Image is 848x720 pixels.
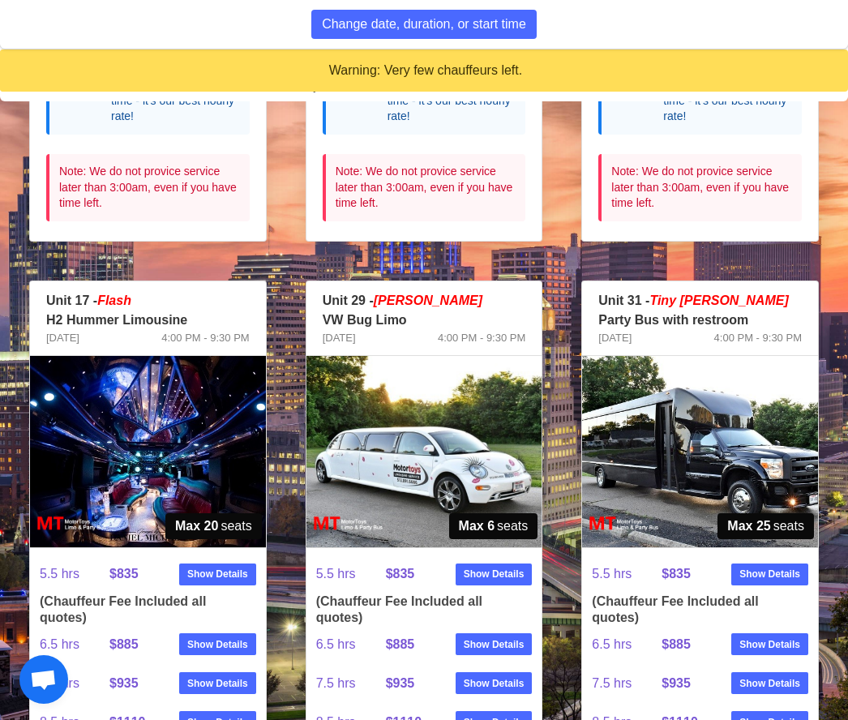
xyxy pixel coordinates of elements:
strong: Max 20 [175,516,218,536]
p: Unit 29 - [323,291,526,311]
span: 6.5 hrs [316,625,386,664]
span: 7.5 hrs [316,664,386,703]
span: Tiny [PERSON_NAME] [649,294,788,307]
span: 6.5 hrs [592,625,662,664]
strong: $885 [109,637,139,651]
strong: $835 [662,567,691,581]
span: 5.5 hrs [316,555,386,594]
span: 4:00 PM - 9:30 PM [161,330,249,346]
img: 29%2001.jpg [306,356,542,547]
span: 4:00 PM - 9:30 PM [714,330,802,346]
div: Open chat [19,655,68,704]
div: Note: We do not provice service later than 3:00am, even if you have time left. [611,164,792,212]
strong: Show Details [739,637,800,652]
span: [DATE] [46,330,79,346]
span: seats [165,513,262,539]
strong: $935 [109,676,139,690]
strong: Show Details [187,637,248,652]
strong: Show Details [464,676,525,691]
p: VW Bug Limo [323,311,526,330]
img: 17%2002.jpg [30,356,266,547]
strong: $935 [386,676,415,690]
strong: Show Details [739,567,800,581]
button: Change date, duration, or start time [311,10,537,39]
span: 7.5 hrs [40,664,109,703]
span: 4:00 PM - 9:30 PM [438,330,525,346]
em: Flash [97,294,131,307]
span: 6.5 hrs [40,625,109,664]
span: seats [449,513,538,539]
strong: Show Details [187,567,248,581]
span: seats [717,513,814,539]
p: H2 Hummer Limousine [46,311,250,330]
span: [DATE] [598,330,632,346]
strong: Show Details [464,567,525,581]
strong: Max 25 [727,516,770,536]
strong: Max 6 [459,516,495,536]
div: Note: We do not provice service later than 3:00am, even if you have time left. [336,164,516,212]
span: 5.5 hrs [592,555,662,594]
p: Unit 17 - [46,291,250,311]
h4: (Chauffeur Fee Included all quotes) [316,594,533,624]
div: Warning: Very few chauffeurs left. [13,62,838,79]
strong: $885 [662,637,691,651]
strong: $885 [386,637,415,651]
h4: (Chauffeur Fee Included all quotes) [592,594,808,624]
strong: Show Details [464,637,525,652]
strong: $835 [109,567,139,581]
strong: $935 [662,676,691,690]
img: 31%2001.jpg [582,356,818,547]
strong: $835 [386,567,415,581]
span: Change date, duration, or start time [322,15,526,34]
h4: (Chauffeur Fee Included all quotes) [40,594,256,624]
p: Party Bus with restroom [598,311,802,330]
strong: Show Details [739,676,800,691]
strong: Show Details [187,676,248,691]
span: [DATE] [323,330,356,346]
p: Unit 31 - [598,291,802,311]
span: 7.5 hrs [592,664,662,703]
div: Note: We do not provice service later than 3:00am, even if you have time left. [59,164,240,212]
em: [PERSON_NAME] [374,294,482,307]
span: 5.5 hrs [40,555,109,594]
